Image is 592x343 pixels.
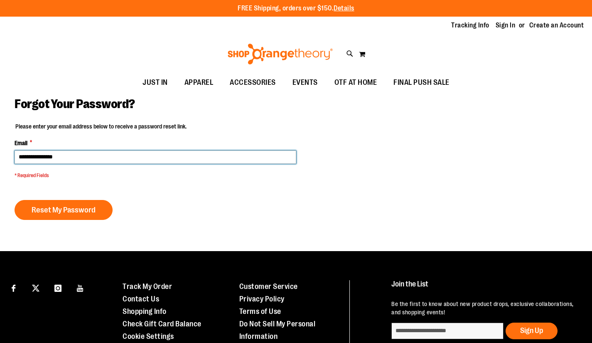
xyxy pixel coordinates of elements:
[123,320,201,328] a: Check Gift Card Balance
[15,172,296,179] span: * Required Fields
[391,323,504,339] input: enter email
[221,73,284,92] a: ACCESSORIES
[284,73,326,92] a: EVENTS
[334,73,377,92] span: OTF AT HOME
[292,73,318,92] span: EVENTS
[15,122,187,131] legend: Please enter your email address below to receive a password reset link.
[15,139,27,147] span: Email
[496,21,516,30] a: Sign In
[32,284,39,292] img: Twitter
[391,300,576,316] p: Be the first to know about new product drops, exclusive collaborations, and shopping events!
[15,97,135,111] span: Forgot Your Password?
[239,282,298,291] a: Customer Service
[123,282,172,291] a: Track My Order
[326,73,386,92] a: OTF AT HOME
[123,307,167,316] a: Shopping Info
[176,73,222,92] a: APPAREL
[29,280,43,295] a: Visit our X page
[239,295,285,303] a: Privacy Policy
[391,280,576,296] h4: Join the List
[239,320,316,341] a: Do Not Sell My Personal Information
[393,73,450,92] span: FINAL PUSH SALE
[73,280,88,295] a: Visit our Youtube page
[238,4,354,13] p: FREE Shipping, orders over $150.
[520,326,543,335] span: Sign Up
[123,295,159,303] a: Contact Us
[142,73,168,92] span: JUST IN
[385,73,458,92] a: FINAL PUSH SALE
[32,205,96,215] span: Reset My Password
[15,200,113,220] button: Reset My Password
[451,21,489,30] a: Tracking Info
[334,5,354,12] a: Details
[123,332,174,341] a: Cookie Settings
[51,280,65,295] a: Visit our Instagram page
[184,73,214,92] span: APPAREL
[506,323,558,339] button: Sign Up
[529,21,584,30] a: Create an Account
[226,44,334,64] img: Shop Orangetheory
[134,73,176,92] a: JUST IN
[6,280,21,295] a: Visit our Facebook page
[239,307,281,316] a: Terms of Use
[230,73,276,92] span: ACCESSORIES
